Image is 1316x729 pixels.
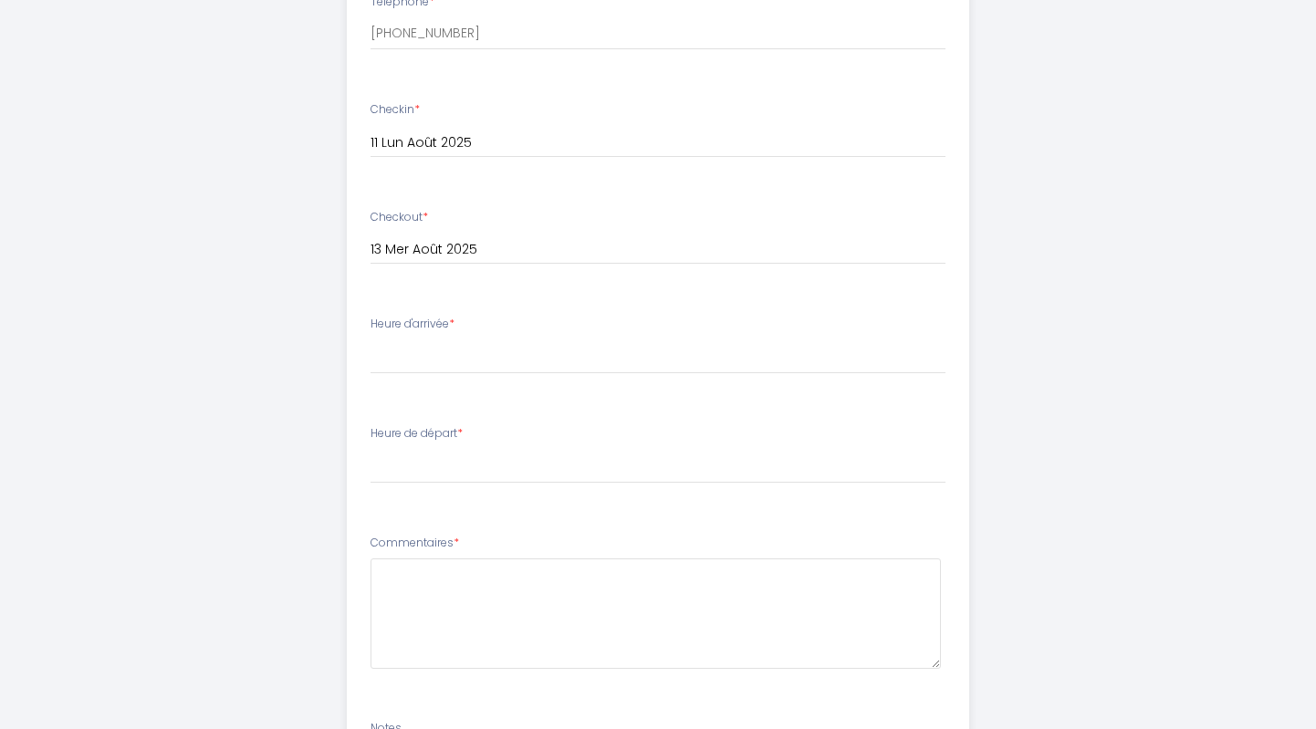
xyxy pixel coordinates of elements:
label: Checkin [371,101,420,119]
label: Heure d'arrivée [371,316,454,333]
label: Checkout [371,209,428,226]
label: Commentaires [371,535,459,552]
label: Heure de départ [371,425,463,443]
